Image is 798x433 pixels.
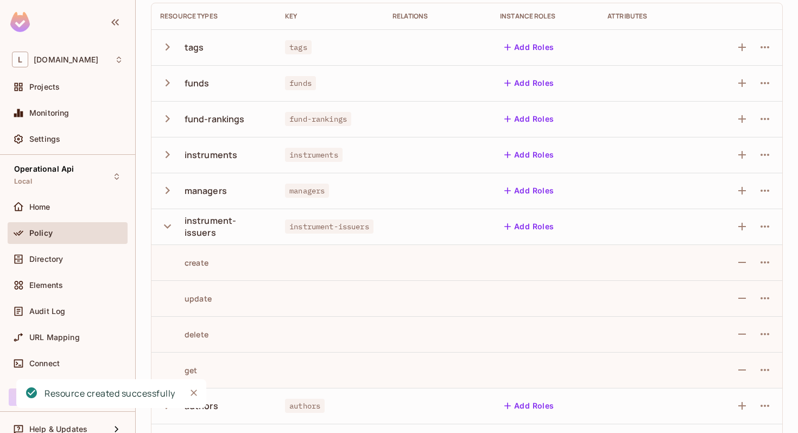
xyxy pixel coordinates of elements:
div: update [160,293,212,304]
span: Settings [29,135,60,143]
div: funds [185,77,210,89]
div: Attributes [607,12,698,21]
span: Elements [29,281,63,290]
span: Local [14,177,32,186]
div: Resource created successfully [45,387,175,400]
span: Projects [29,83,60,91]
span: Directory [29,255,63,263]
button: Add Roles [500,74,559,92]
div: Resource Types [160,12,268,21]
div: get [160,365,197,375]
button: Add Roles [500,110,559,128]
div: fund-rankings [185,113,245,125]
div: Instance roles [500,12,590,21]
span: fund-rankings [285,112,351,126]
button: Add Roles [500,146,559,164]
div: instruments [185,149,238,161]
div: tags [185,41,204,53]
span: Policy [29,229,53,237]
button: Close [186,385,202,401]
div: managers [185,185,227,197]
button: Add Roles [500,182,559,199]
div: instrument-issuers [185,215,268,239]
div: Relations [392,12,483,21]
span: L [12,52,28,67]
span: Home [29,203,50,211]
span: Operational Api [14,165,74,173]
span: authors [285,399,325,413]
span: Workspace: lakpa.cl [34,55,98,64]
span: instrument-issuers [285,219,373,234]
span: tags [285,40,312,54]
button: Add Roles [500,39,559,56]
span: URL Mapping [29,333,80,342]
button: Add Roles [500,218,559,235]
span: Monitoring [29,109,69,117]
div: delete [160,329,208,340]
span: funds [285,76,316,90]
span: Connect [29,359,60,368]
div: Key [285,12,375,21]
span: managers [285,184,329,198]
img: SReyMgAAAABJRU5ErkJggg== [10,12,30,32]
span: Audit Log [29,307,65,316]
button: Add Roles [500,397,559,415]
span: instruments [285,148,343,162]
div: create [160,258,208,268]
